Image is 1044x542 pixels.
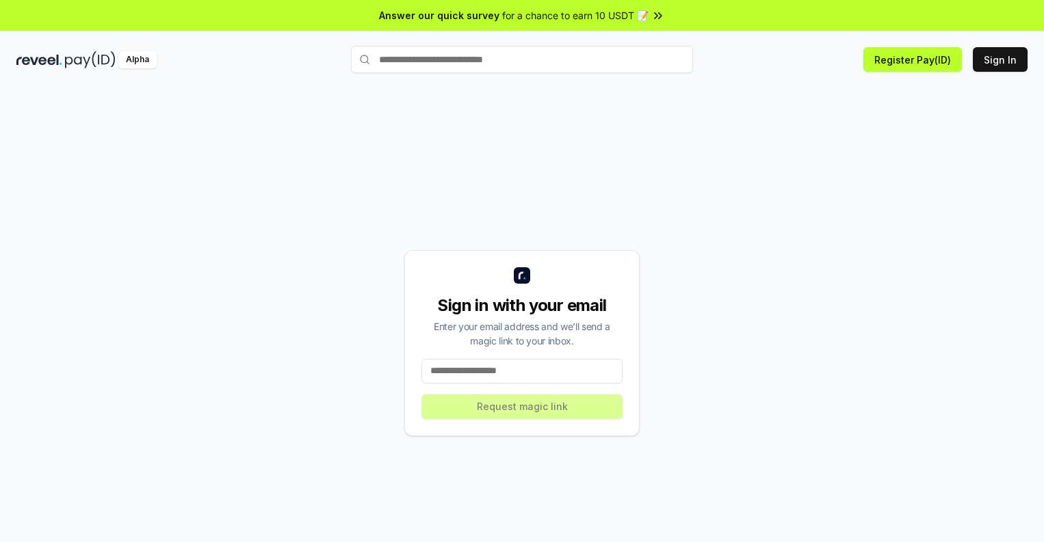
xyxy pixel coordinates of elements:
div: Alpha [118,51,157,68]
img: reveel_dark [16,51,62,68]
span: for a chance to earn 10 USDT 📝 [502,8,649,23]
div: Sign in with your email [421,295,623,316]
button: Register Pay(ID) [863,47,962,72]
span: Answer our quick survey [379,8,499,23]
img: logo_small [514,267,530,284]
div: Enter your email address and we’ll send a magic link to your inbox. [421,319,623,348]
img: pay_id [65,51,116,68]
button: Sign In [973,47,1028,72]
